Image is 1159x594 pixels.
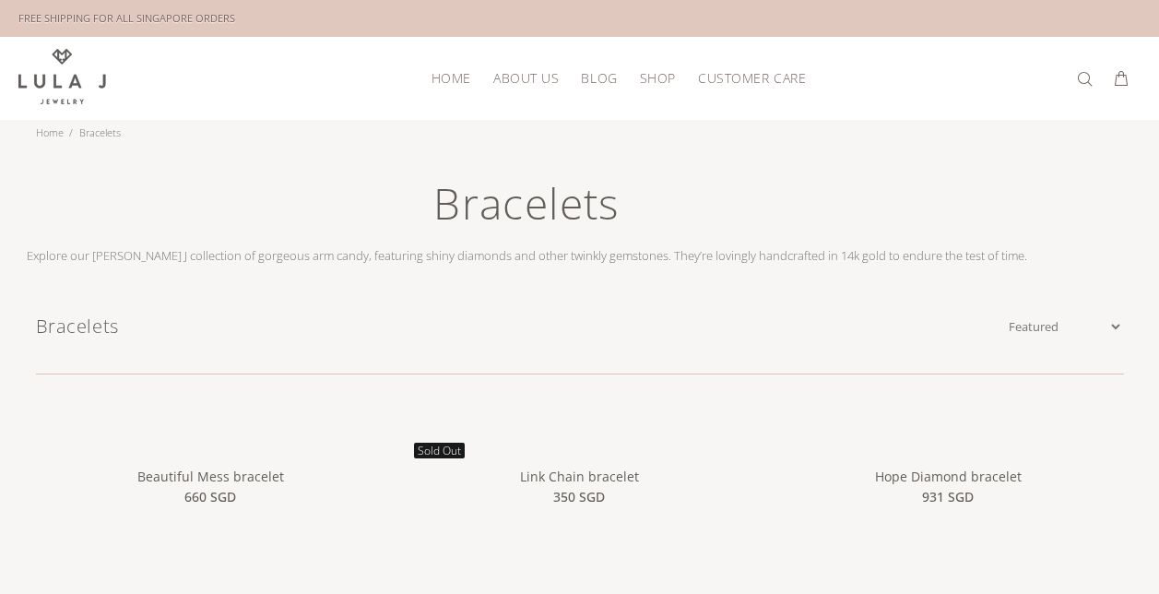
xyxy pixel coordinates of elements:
a: Blog [570,64,628,92]
h1: Bracelets [36,313,1005,340]
span: Shop [640,71,676,85]
span: Blog [581,71,617,85]
div: FREE SHIPPING FOR ALL SINGAPORE ORDERS [18,8,235,29]
a: About Us [482,64,570,92]
li: Bracelets [69,120,126,146]
h1: Bracelets [27,175,1027,246]
span: 350 SGD [553,487,605,507]
a: Link Chain bracelet [520,468,639,485]
span: HOME [432,71,471,85]
div: Explore our [PERSON_NAME] J collection of gorgeous arm candy, featuring shiny diamonds and other ... [27,175,1027,265]
a: Beautiful Mess bracelet [137,468,284,485]
a: Link Chain bracelet Sold Out [404,434,754,451]
a: Shop [629,64,687,92]
span: About Us [493,71,559,85]
span: 931 SGD [922,487,974,507]
a: Hope Diamond bracelet [773,434,1123,451]
a: Beautiful Mess bracelet [36,434,386,451]
a: Hope Diamond bracelet [875,468,1022,485]
span: Customer Care [698,71,806,85]
span: 660 SGD [184,487,236,507]
span: Sold Out [414,443,465,458]
a: Home [36,125,64,139]
a: HOME [420,64,482,92]
a: Customer Care [687,64,806,92]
